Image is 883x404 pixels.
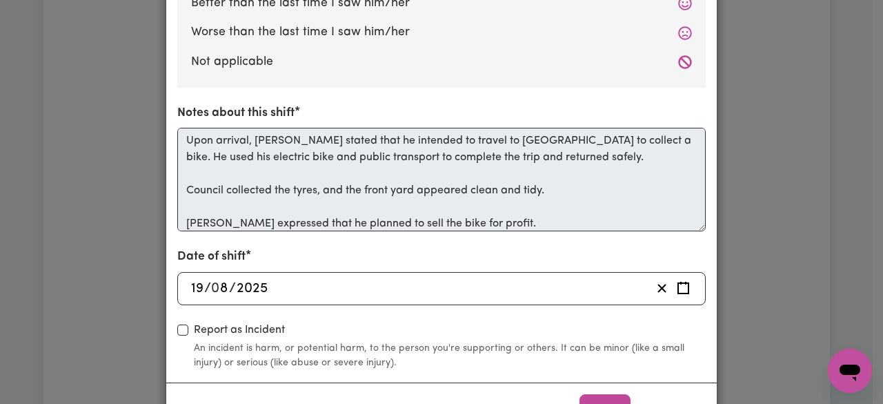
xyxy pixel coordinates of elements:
input: -- [212,278,229,299]
input: ---- [236,278,268,299]
label: Not applicable [191,53,692,71]
iframe: Button to launch messaging window [828,349,872,393]
button: Enter the date of shift [673,278,694,299]
input: -- [190,278,204,299]
label: Date of shift [177,248,246,266]
label: Report as Incident [194,322,285,338]
small: An incident is harm, or potential harm, to the person you're supporting or others. It can be mino... [194,341,706,370]
button: Clear date of shift [651,278,673,299]
label: Worse than the last time I saw him/her [191,23,692,41]
span: / [229,281,236,296]
textarea: Upon arrival, [PERSON_NAME] stated that he intended to travel to [GEOGRAPHIC_DATA] to collect a b... [177,128,706,231]
span: 0 [211,282,219,296]
label: Notes about this shift [177,104,295,122]
span: / [204,281,211,296]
